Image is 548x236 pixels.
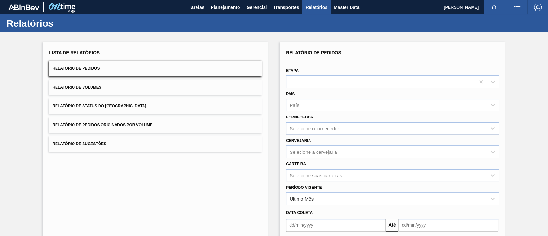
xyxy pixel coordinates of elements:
button: Relatório de Pedidos Originados por Volume [49,117,262,133]
div: Selecione a cervejaria [290,149,337,154]
div: País [290,102,299,108]
span: Relatório de Volumes [52,85,101,90]
button: Relatório de Volumes [49,80,262,95]
span: Relatório de Sugestões [52,142,106,146]
label: Etapa [286,68,299,73]
span: Relatórios [305,4,327,11]
span: Master Data [334,4,359,11]
span: Relatório de Pedidos Originados por Volume [52,123,152,127]
span: Transportes [273,4,299,11]
img: TNhmsLtSVTkK8tSr43FrP2fwEKptu5GPRR3wAAAABJRU5ErkJggg== [8,4,39,10]
img: Logout [534,4,542,11]
div: Último Mês [290,196,314,201]
div: Selecione o fornecedor [290,126,339,131]
button: Notificações [484,3,504,12]
label: Período Vigente [286,185,322,190]
h1: Relatórios [6,20,120,27]
button: Relatório de Sugestões [49,136,262,152]
div: Selecione suas carteiras [290,172,342,178]
span: Data coleta [286,210,313,215]
button: Relatório de Pedidos [49,61,262,76]
button: Até [386,219,398,232]
button: Relatório de Status do [GEOGRAPHIC_DATA] [49,98,262,114]
label: País [286,92,295,96]
img: userActions [513,4,521,11]
span: Planejamento [211,4,240,11]
label: Carteira [286,162,306,166]
span: Relatório de Pedidos [52,66,100,71]
span: Lista de Relatórios [49,50,100,55]
span: Gerencial [247,4,267,11]
span: Relatório de Status do [GEOGRAPHIC_DATA] [52,104,146,108]
label: Fornecedor [286,115,313,119]
label: Cervejaria [286,138,311,143]
input: dd/mm/yyyy [398,219,498,232]
span: Relatório de Pedidos [286,50,341,55]
span: Tarefas [189,4,204,11]
input: dd/mm/yyyy [286,219,386,232]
